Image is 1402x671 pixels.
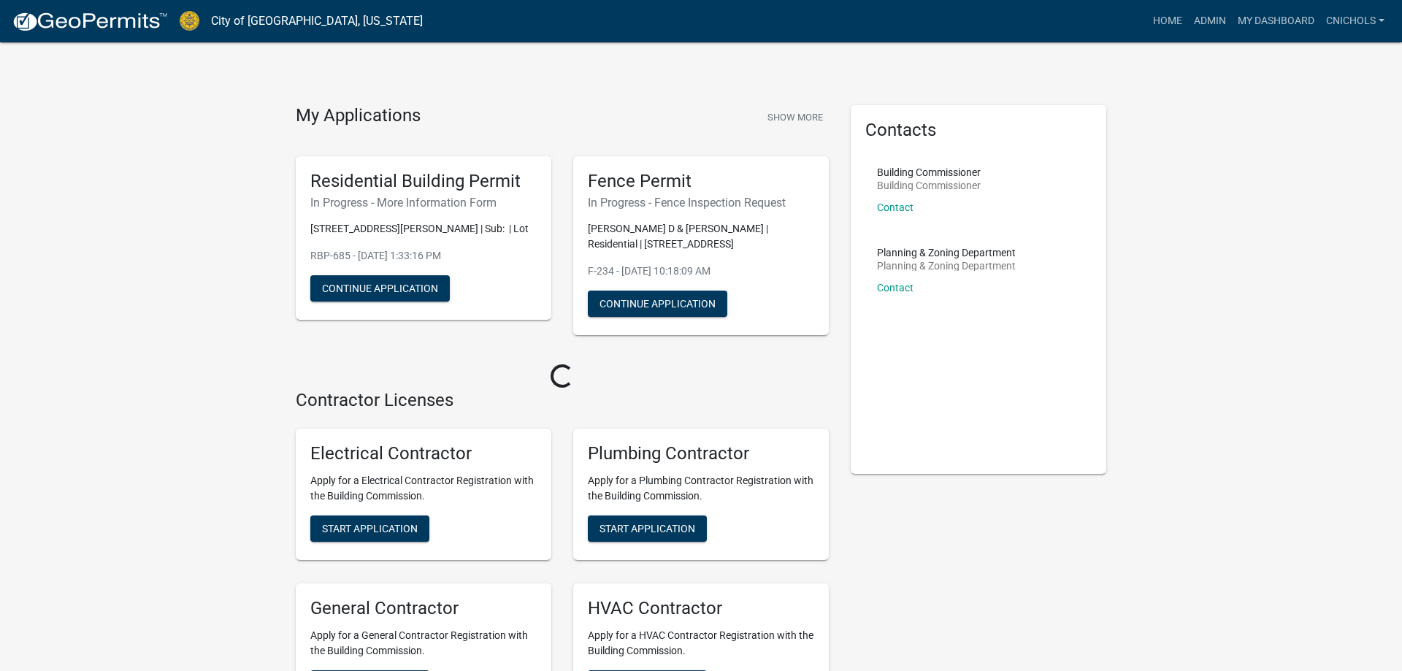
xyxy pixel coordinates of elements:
[588,196,814,210] h6: In Progress - Fence Inspection Request
[588,171,814,192] h5: Fence Permit
[762,105,829,129] button: Show More
[1147,7,1188,35] a: Home
[296,390,829,411] h4: Contractor Licenses
[310,443,537,464] h5: Electrical Contractor
[588,264,814,279] p: F-234 - [DATE] 10:18:09 AM
[877,282,913,294] a: Contact
[310,473,537,504] p: Apply for a Electrical Contractor Registration with the Building Commission.
[310,171,537,192] h5: Residential Building Permit
[310,248,537,264] p: RBP-685 - [DATE] 1:33:16 PM
[322,523,418,534] span: Start Application
[310,275,450,302] button: Continue Application
[1320,7,1390,35] a: cnichols
[877,261,1016,271] p: Planning & Zoning Department
[588,473,814,504] p: Apply for a Plumbing Contractor Registration with the Building Commission.
[600,523,695,534] span: Start Application
[877,180,981,191] p: Building Commissioner
[588,628,814,659] p: Apply for a HVAC Contractor Registration with the Building Commission.
[877,202,913,213] a: Contact
[588,291,727,317] button: Continue Application
[865,120,1092,141] h5: Contacts
[588,221,814,252] p: [PERSON_NAME] D & [PERSON_NAME] | Residential | [STREET_ADDRESS]
[180,11,199,31] img: City of Jeffersonville, Indiana
[296,105,421,127] h4: My Applications
[310,598,537,619] h5: General Contractor
[310,628,537,659] p: Apply for a General Contractor Registration with the Building Commission.
[588,443,814,464] h5: Plumbing Contractor
[211,9,423,34] a: City of [GEOGRAPHIC_DATA], [US_STATE]
[877,248,1016,258] p: Planning & Zoning Department
[310,221,537,237] p: [STREET_ADDRESS][PERSON_NAME] | Sub: | Lot
[1232,7,1320,35] a: My Dashboard
[310,196,537,210] h6: In Progress - More Information Form
[877,167,981,177] p: Building Commissioner
[588,515,707,542] button: Start Application
[310,515,429,542] button: Start Application
[588,598,814,619] h5: HVAC Contractor
[1188,7,1232,35] a: Admin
